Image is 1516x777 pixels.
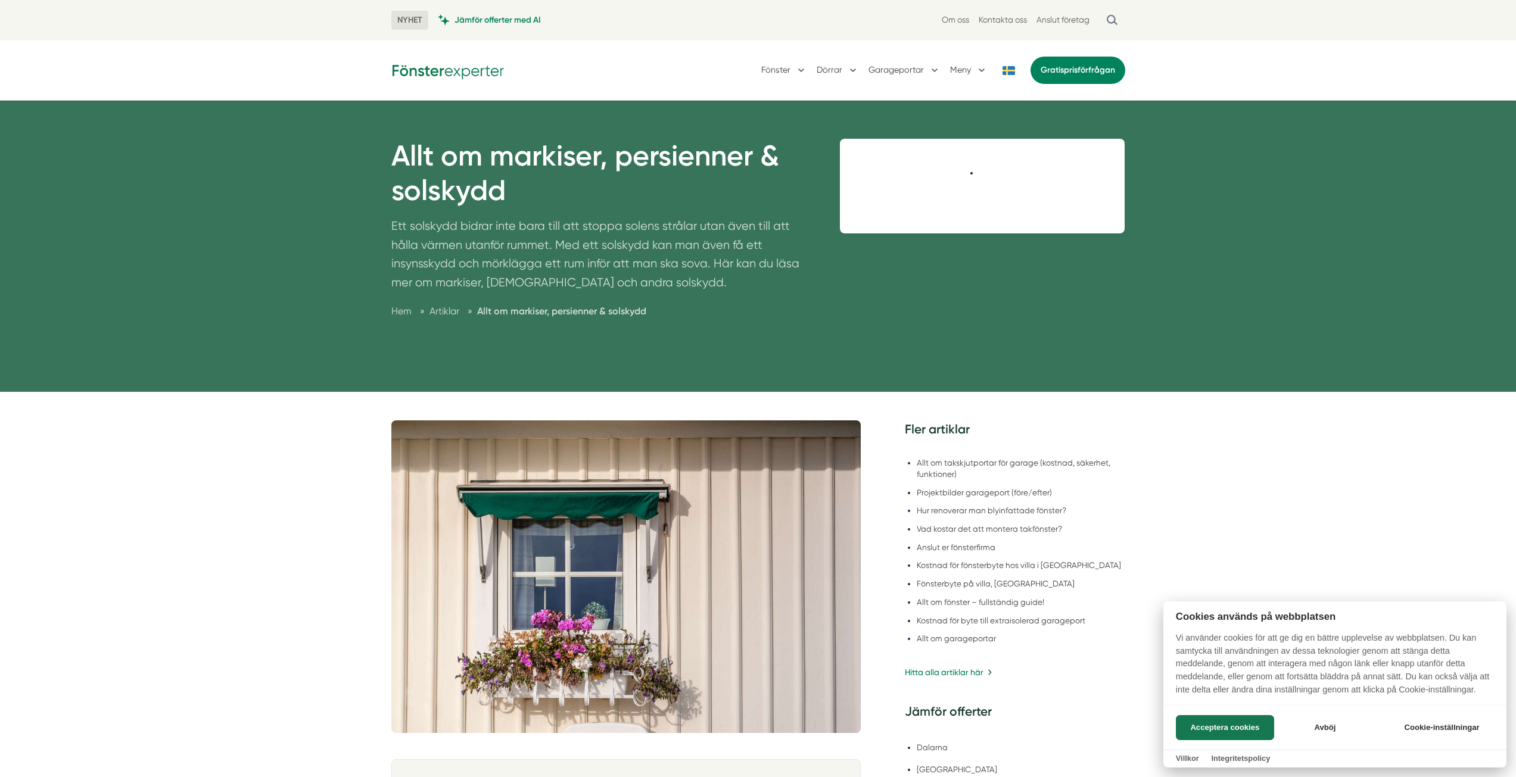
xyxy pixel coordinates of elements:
p: Vi använder cookies för att ge dig en bättre upplevelse av webbplatsen. Du kan samtycka till anvä... [1163,632,1506,704]
h2: Cookies används på webbplatsen [1163,611,1506,622]
a: Integritetspolicy [1211,754,1270,763]
button: Acceptera cookies [1176,715,1274,740]
button: Avböj [1278,715,1372,740]
button: Cookie-inställningar [1390,715,1494,740]
a: Villkor [1176,754,1199,763]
